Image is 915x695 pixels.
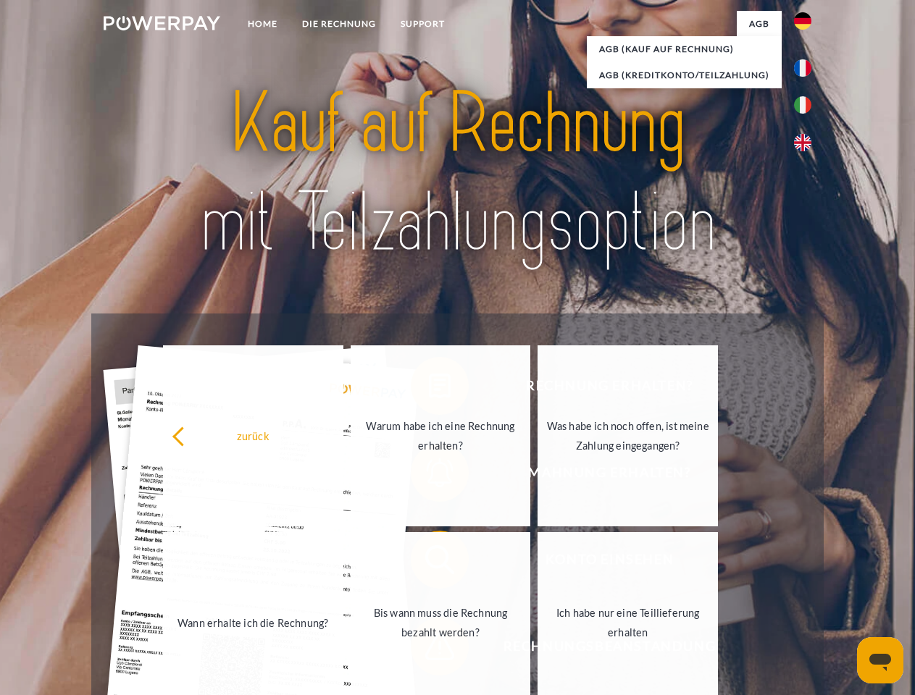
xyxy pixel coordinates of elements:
a: agb [737,11,782,37]
img: de [794,12,811,30]
div: zurück [172,426,335,445]
a: SUPPORT [388,11,457,37]
div: Ich habe nur eine Teillieferung erhalten [546,603,709,642]
img: fr [794,59,811,77]
div: Wann erhalte ich die Rechnung? [172,612,335,632]
div: Bis wann muss die Rechnung bezahlt werden? [359,603,522,642]
a: AGB (Kauf auf Rechnung) [587,36,782,62]
a: DIE RECHNUNG [290,11,388,37]
iframe: Schaltfläche zum Öffnen des Messaging-Fensters [857,637,903,683]
div: Was habe ich noch offen, ist meine Zahlung eingegangen? [546,416,709,455]
img: title-powerpay_de.svg [138,69,777,277]
a: AGB (Kreditkonto/Teilzahlung) [587,62,782,88]
img: logo-powerpay-white.svg [104,16,220,30]
div: Warum habe ich eine Rechnung erhalten? [359,416,522,455]
img: en [794,134,811,151]
img: it [794,96,811,114]
a: Was habe ich noch offen, ist meine Zahlung eingegangen? [538,345,718,526]
a: Home [235,11,290,37]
